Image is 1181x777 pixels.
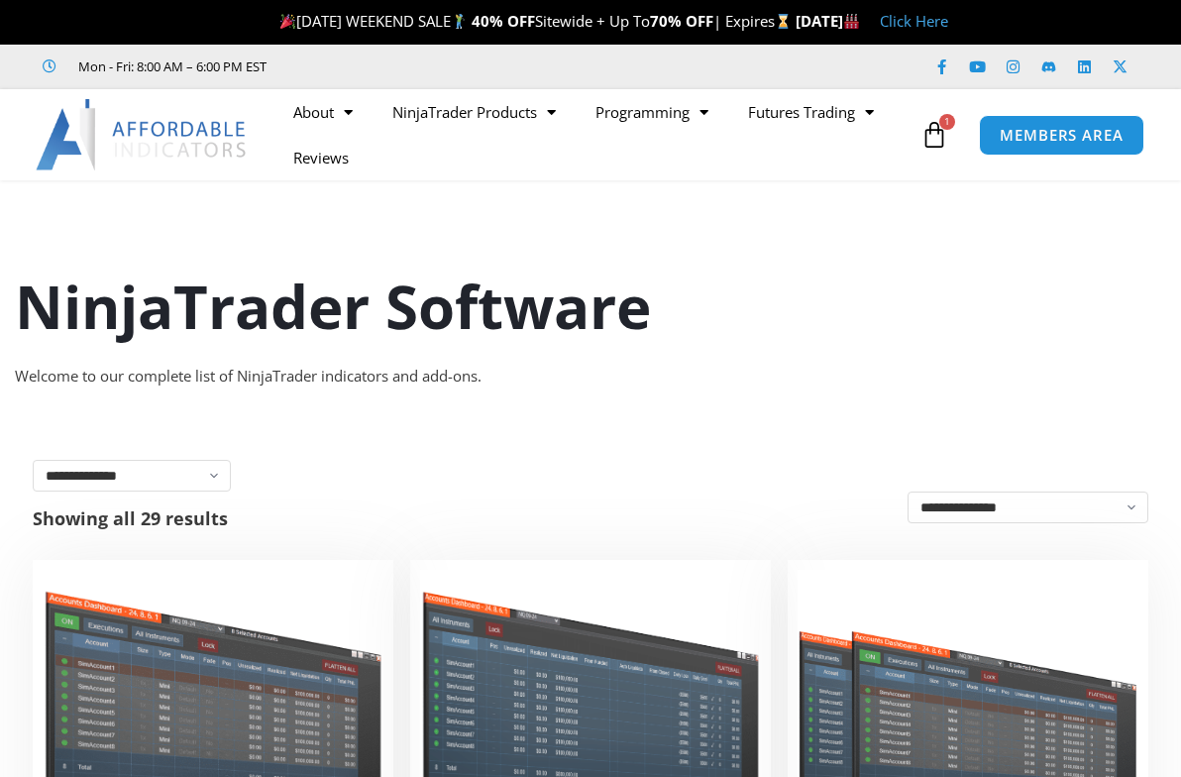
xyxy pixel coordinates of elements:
strong: 70% OFF [650,11,713,31]
strong: 40% OFF [472,11,535,31]
nav: Menu [273,89,915,180]
a: Futures Trading [728,89,894,135]
a: MEMBERS AREA [979,115,1144,156]
img: 🎉 [280,14,295,29]
span: MEMBERS AREA [1000,128,1124,143]
a: About [273,89,373,135]
a: Click Here [880,11,948,31]
a: Reviews [273,135,369,180]
span: 1 [939,114,955,130]
img: 🏌️‍♂️ [452,14,467,29]
select: Shop order [908,492,1148,523]
img: ⌛ [776,14,791,29]
div: Welcome to our complete list of NinjaTrader indicators and add-ons. [15,363,1166,390]
a: 1 [891,106,978,164]
p: Showing all 29 results [33,509,228,527]
span: [DATE] WEEKEND SALE Sitewide + Up To | Expires [275,11,796,31]
img: 🏭 [844,14,859,29]
h1: NinjaTrader Software [15,265,1166,348]
a: NinjaTrader Products [373,89,576,135]
iframe: Customer reviews powered by Trustpilot [294,56,591,76]
strong: [DATE] [796,11,860,31]
img: LogoAI | Affordable Indicators – NinjaTrader [36,99,249,170]
span: Mon - Fri: 8:00 AM – 6:00 PM EST [73,55,267,78]
a: Programming [576,89,728,135]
